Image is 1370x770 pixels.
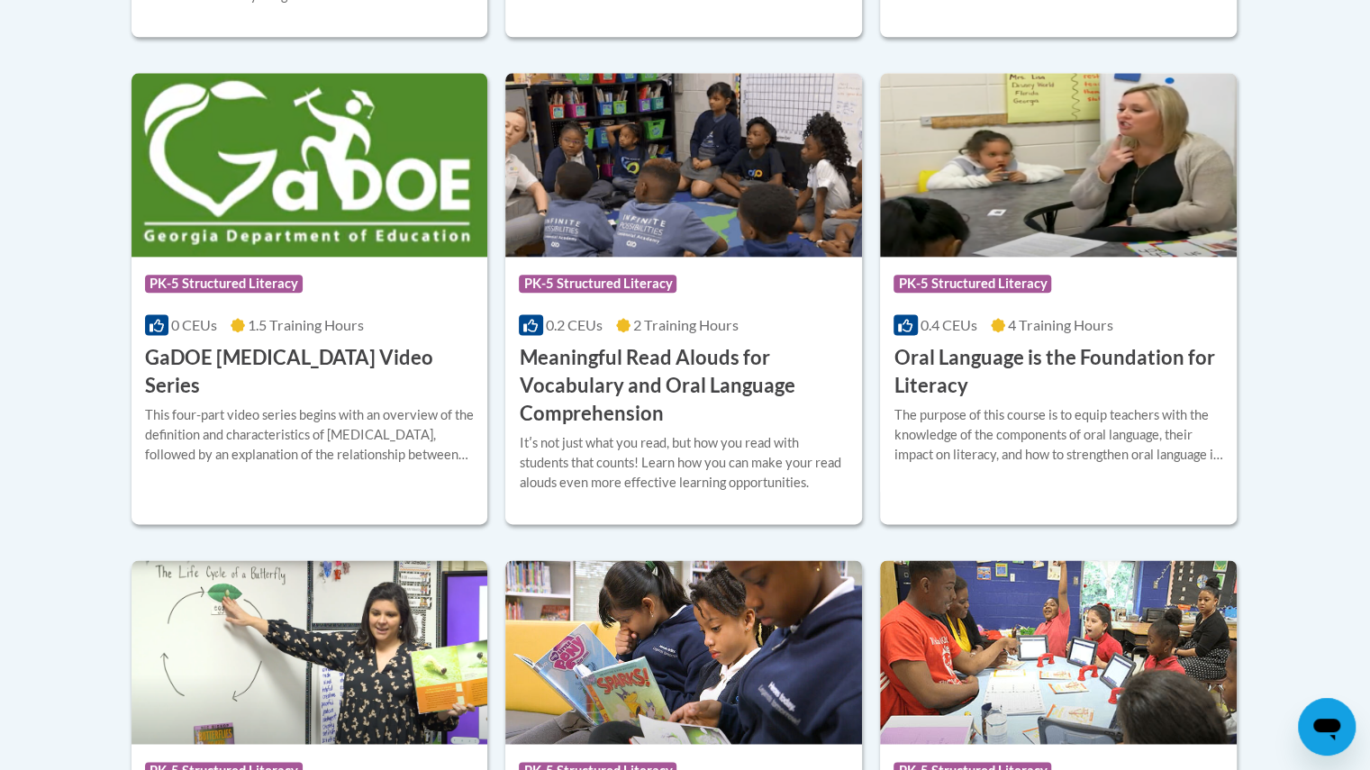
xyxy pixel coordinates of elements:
a: Course LogoPK-5 Structured Literacy0.2 CEUs2 Training Hours Meaningful Read Alouds for Vocabulary... [505,73,862,524]
img: Course Logo [880,73,1237,257]
span: 0.4 CEUs [921,316,977,333]
h3: GaDOE [MEDICAL_DATA] Video Series [145,344,475,400]
span: 0.2 CEUs [546,316,603,333]
span: 0 CEUs [171,316,217,333]
div: Itʹs not just what you read, but how you read with students that counts! Learn how you can make y... [519,433,848,493]
h3: Oral Language is the Foundation for Literacy [894,344,1223,400]
iframe: Button to launch messaging window [1298,698,1356,756]
span: PK-5 Structured Literacy [894,275,1051,293]
span: 2 Training Hours [633,316,739,333]
img: Course Logo [132,73,488,257]
img: Course Logo [880,560,1237,744]
h3: Meaningful Read Alouds for Vocabulary and Oral Language Comprehension [519,344,848,427]
img: Course Logo [505,73,862,257]
span: PK-5 Structured Literacy [145,275,303,293]
a: Course LogoPK-5 Structured Literacy0 CEUs1.5 Training Hours GaDOE [MEDICAL_DATA] Video SeriesThis... [132,73,488,524]
span: 4 Training Hours [1008,316,1113,333]
span: 1.5 Training Hours [248,316,364,333]
div: This four-part video series begins with an overview of the definition and characteristics of [MED... [145,405,475,465]
span: PK-5 Structured Literacy [519,275,676,293]
a: Course LogoPK-5 Structured Literacy0.4 CEUs4 Training Hours Oral Language is the Foundation for L... [880,73,1237,524]
img: Course Logo [132,560,488,744]
img: Course Logo [505,560,862,744]
div: The purpose of this course is to equip teachers with the knowledge of the components of oral lang... [894,405,1223,465]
